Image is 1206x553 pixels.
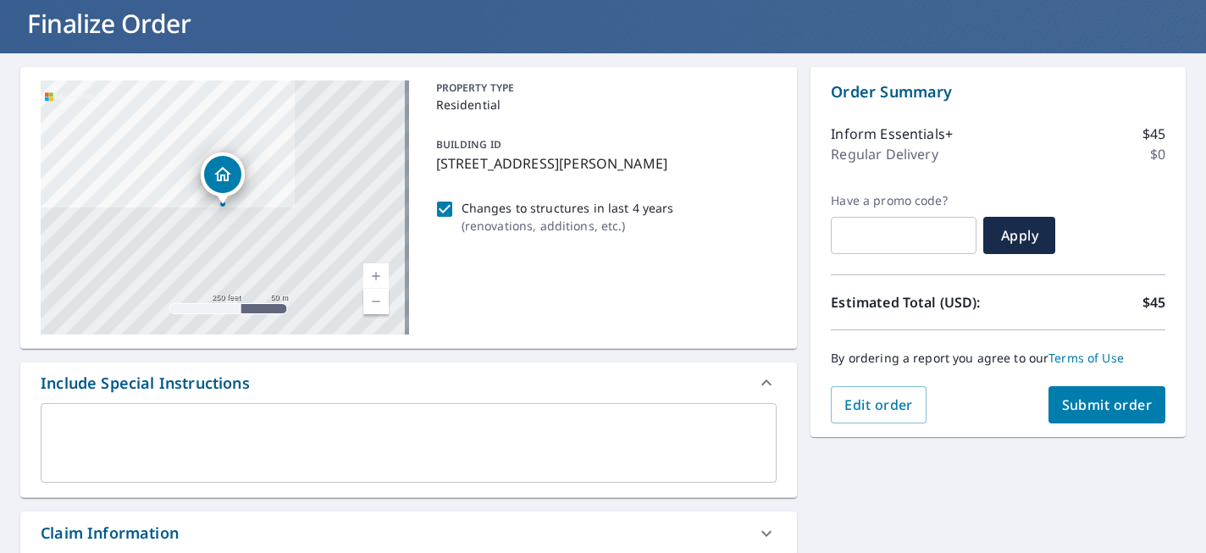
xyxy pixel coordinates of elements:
[41,372,250,395] div: Include Special Instructions
[20,362,797,403] div: Include Special Instructions
[462,199,674,217] p: Changes to structures in last 4 years
[436,153,771,174] p: [STREET_ADDRESS][PERSON_NAME]
[462,217,674,235] p: ( renovations, additions, etc. )
[1048,386,1166,423] button: Submit order
[20,6,1186,41] h1: Finalize Order
[201,152,245,205] div: Dropped pin, building 1, Residential property, 366 Ganttown Rd Sewell, NJ 08080
[844,395,913,414] span: Edit order
[436,80,771,96] p: PROPERTY TYPE
[436,137,501,152] p: BUILDING ID
[831,144,938,164] p: Regular Delivery
[983,217,1055,254] button: Apply
[831,193,976,208] label: Have a promo code?
[363,263,389,289] a: Current Level 17, Zoom In
[831,124,953,144] p: Inform Essentials+
[41,522,179,545] div: Claim Information
[831,80,1165,103] p: Order Summary
[831,351,1165,366] p: By ordering a report you agree to our
[997,226,1042,245] span: Apply
[1150,144,1165,164] p: $0
[1142,292,1165,312] p: $45
[831,386,927,423] button: Edit order
[1062,395,1153,414] span: Submit order
[1142,124,1165,144] p: $45
[436,96,771,113] p: Residential
[1048,350,1124,366] a: Terms of Use
[363,289,389,314] a: Current Level 17, Zoom Out
[831,292,998,312] p: Estimated Total (USD):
